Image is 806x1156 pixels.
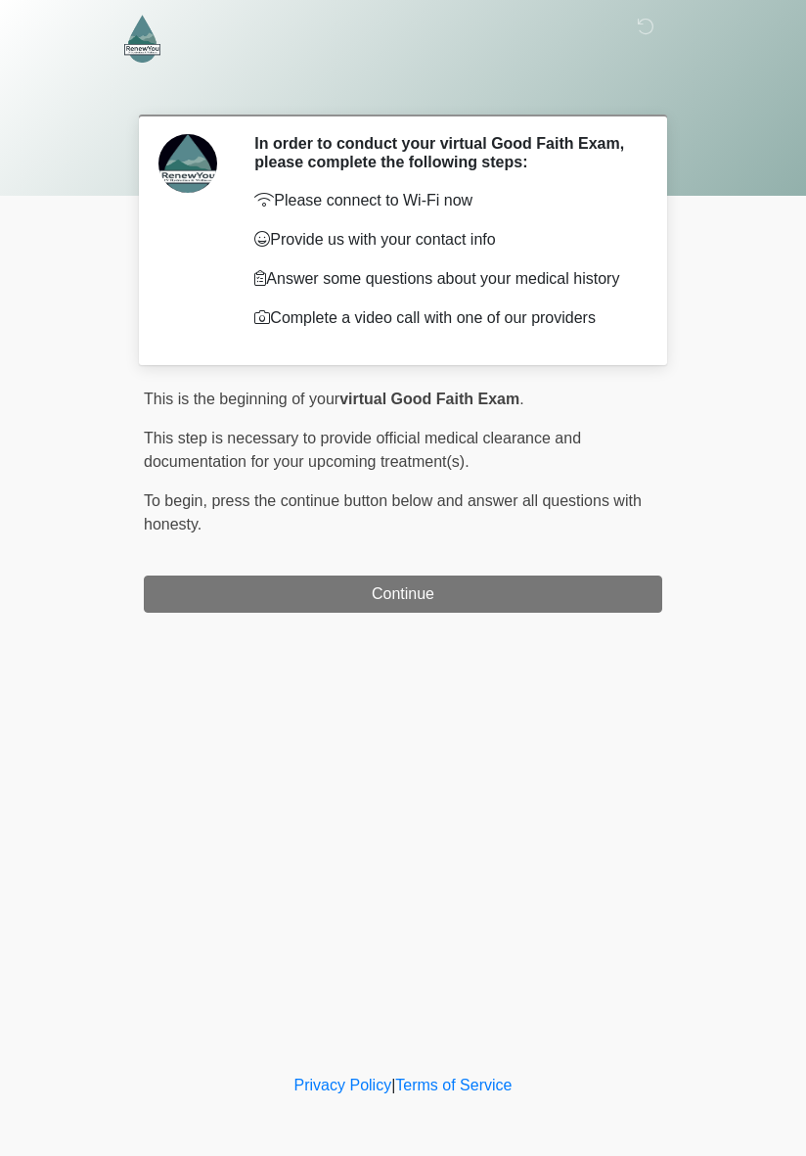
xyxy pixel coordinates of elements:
p: Please connect to Wi-Fi now [254,189,633,212]
p: Provide us with your contact info [254,228,633,252]
span: This is the beginning of your [144,391,339,407]
span: To begin, [144,492,211,509]
img: Agent Avatar [158,134,217,193]
p: Complete a video call with one of our providers [254,306,633,330]
span: . [519,391,523,407]
button: Continue [144,576,662,613]
p: Answer some questions about your medical history [254,267,633,291]
strong: virtual Good Faith Exam [339,391,519,407]
h2: In order to conduct your virtual Good Faith Exam, please complete the following steps: [254,134,633,171]
h1: ‎ ‎ ‎ [129,70,677,107]
a: | [391,1077,395,1093]
img: RenewYou IV Hydration and Wellness Logo [124,15,160,63]
span: This step is necessary to provide official medical clearance and documentation for your upcoming ... [144,430,581,470]
span: press the continue button below and answer all questions with honesty. [144,492,642,532]
a: Terms of Service [395,1077,512,1093]
a: Privacy Policy [294,1077,392,1093]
